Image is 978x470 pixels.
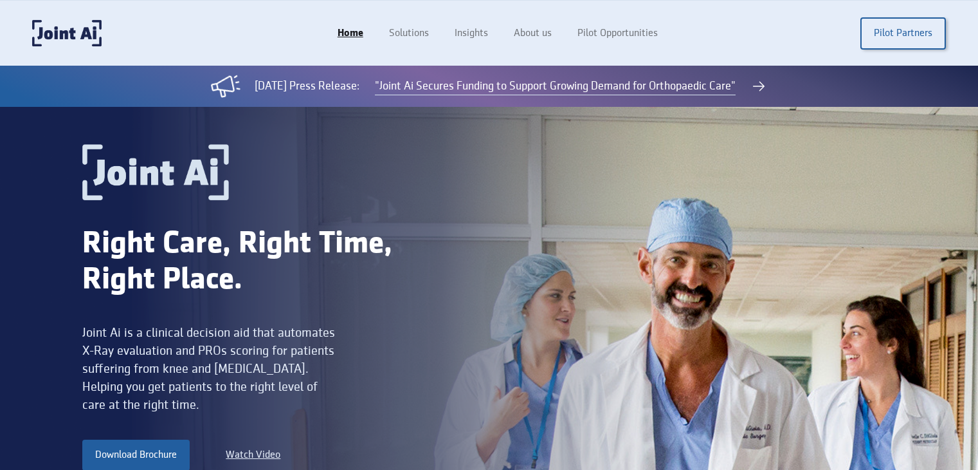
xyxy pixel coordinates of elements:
[501,21,565,46] a: About us
[565,21,671,46] a: Pilot Opportunities
[255,78,359,95] div: [DATE] Press Release:
[442,21,501,46] a: Insights
[32,20,102,46] a: home
[325,21,376,46] a: Home
[82,324,339,414] div: Joint Ai is a clinical decision aid that automates X-Ray evaluation and PROs scoring for patients...
[375,78,736,95] a: "Joint Ai Secures Funding to Support Growing Demand for Orthopaedic Care"
[376,21,442,46] a: Solutions
[82,226,449,298] div: Right Care, Right Time, Right Place.
[860,17,946,50] a: Pilot Partners
[226,447,280,463] a: Watch Video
